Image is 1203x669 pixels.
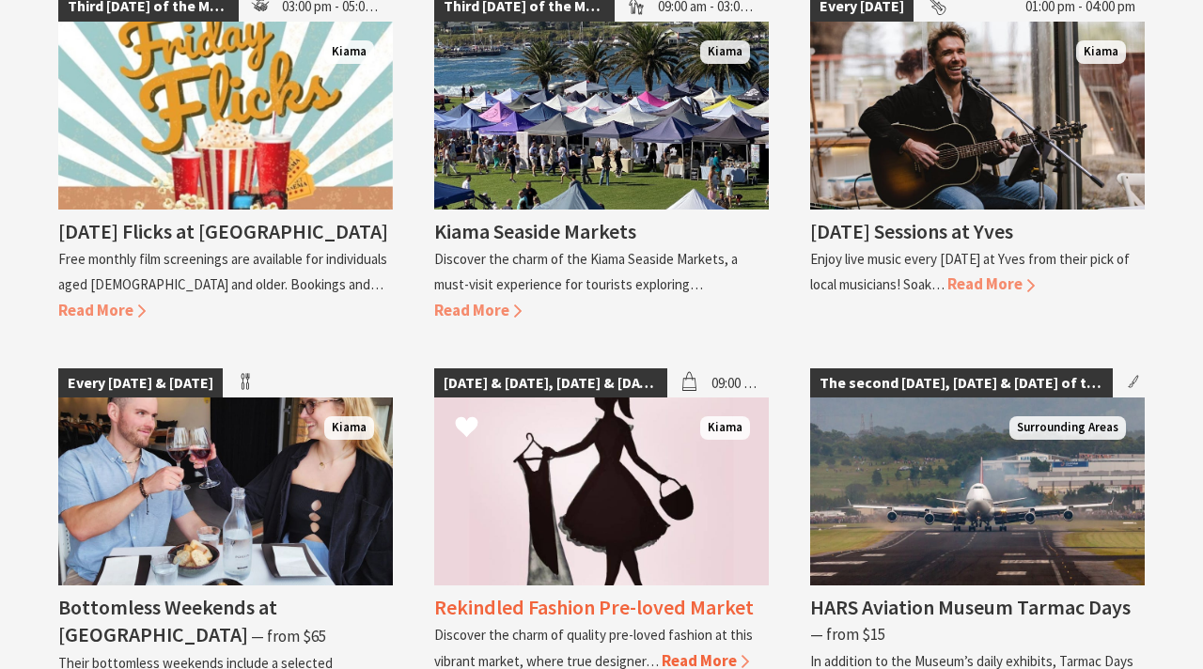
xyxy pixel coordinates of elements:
span: Read More [58,300,146,320]
img: fashion [434,397,769,585]
img: James Burton [810,22,1145,210]
span: Kiama [700,416,750,440]
img: Couple dining with wine and grazing board laughing [58,397,393,585]
span: 09:00 am [702,368,769,398]
h4: HARS Aviation Museum Tarmac Days [810,594,1131,620]
p: Free monthly film screenings are available for individuals aged [DEMOGRAPHIC_DATA] and older. Boo... [58,250,387,293]
p: Discover the charm of quality pre-loved fashion at this vibrant market, where true designer… [434,626,753,669]
span: Every [DATE] & [DATE] [58,368,223,398]
span: Read More [947,273,1035,294]
p: Discover the charm of the Kiama Seaside Markets, a must-visit experience for tourists exploring… [434,250,738,293]
span: The second [DATE], [DATE] & [DATE] of the month [810,368,1113,398]
span: Kiama [1076,40,1126,64]
span: Kiama [324,40,374,64]
span: Surrounding Areas [1009,416,1126,440]
h4: Rekindled Fashion Pre-loved Market [434,594,754,620]
span: Read More [434,300,522,320]
button: Click to Favourite Rekindled Fashion Pre-loved Market [436,397,497,460]
img: This air craft holds the record for non stop flight from London to Sydney. Record set in August 198 [810,397,1145,585]
h4: Kiama Seaside Markets [434,218,636,244]
span: Kiama [700,40,750,64]
span: ⁠— from $65 [251,626,326,646]
h4: [DATE] Flicks at [GEOGRAPHIC_DATA] [58,218,388,244]
h4: Bottomless Weekends at [GEOGRAPHIC_DATA] [58,594,277,647]
span: Kiama [324,416,374,440]
p: Enjoy live music every [DATE] at Yves from their pick of local musicians! Soak… [810,250,1130,293]
span: [DATE] & [DATE], [DATE] & [DATE] [434,368,667,398]
span: ⁠— from $15 [810,624,885,645]
h4: [DATE] Sessions at Yves [810,218,1013,244]
img: Kiama Seaside Market [434,22,769,210]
